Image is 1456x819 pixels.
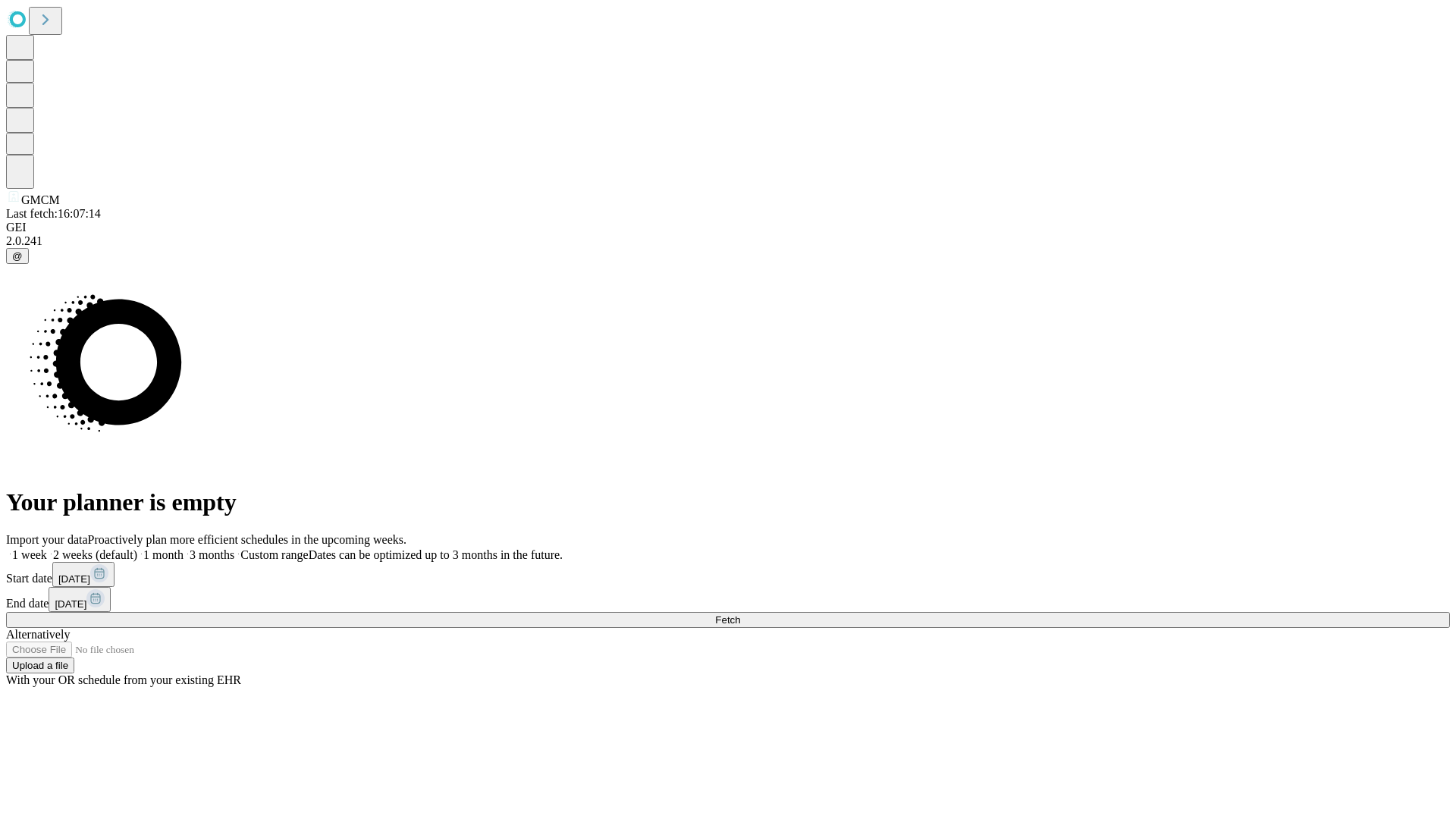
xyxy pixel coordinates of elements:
[6,248,29,264] button: @
[12,548,47,561] span: 1 week
[715,614,740,626] span: Fetch
[21,193,60,206] span: GMCM
[6,221,1450,234] div: GEI
[6,612,1450,628] button: Fetch
[6,207,101,220] span: Last fetch: 16:07:14
[143,548,184,561] span: 1 month
[58,573,90,585] span: [DATE]
[6,562,1450,587] div: Start date
[53,548,137,561] span: 2 weeks (default)
[6,533,88,546] span: Import your data
[55,598,86,610] span: [DATE]
[190,548,234,561] span: 3 months
[6,628,70,641] span: Alternatively
[6,234,1450,248] div: 2.0.241
[6,673,241,686] span: With your OR schedule from your existing EHR
[309,548,563,561] span: Dates can be optimized up to 3 months in the future.
[240,548,308,561] span: Custom range
[12,250,23,262] span: @
[52,562,115,587] button: [DATE]
[6,488,1450,516] h1: Your planner is empty
[6,587,1450,612] div: End date
[6,657,74,673] button: Upload a file
[88,533,406,546] span: Proactively plan more efficient schedules in the upcoming weeks.
[49,587,111,612] button: [DATE]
